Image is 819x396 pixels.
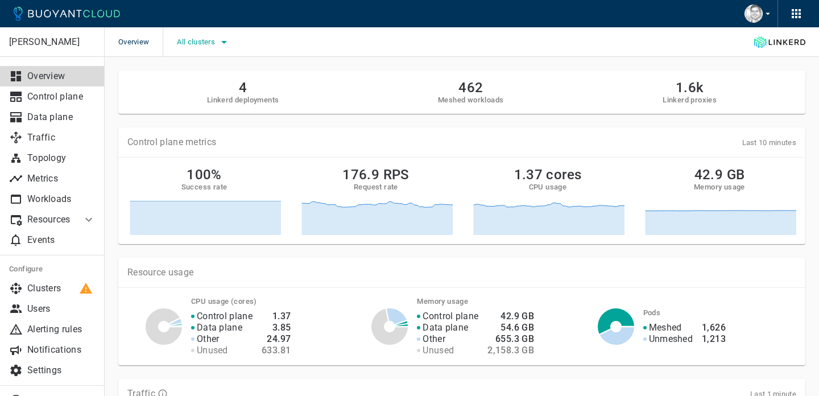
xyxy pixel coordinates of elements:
p: Unmeshed [649,333,693,345]
h5: Memory usage [694,183,745,192]
p: Control plane [423,311,478,322]
p: Other [197,333,220,345]
h5: Meshed workloads [438,96,503,105]
h2: 4 [207,80,279,96]
p: Notifications [27,344,96,356]
p: Other [423,333,445,345]
p: Control plane metrics [127,137,216,148]
p: Data plane [27,112,96,123]
img: Raghavendra Prahallada Reddy [744,5,763,23]
h4: 54.6 GB [487,322,534,333]
span: Last 10 minutes [742,138,797,147]
p: Alerting rules [27,324,96,335]
p: Control plane [27,91,96,102]
a: 1.37 coresCPU usage [471,167,624,235]
h4: 633.81 [262,345,291,356]
h4: 3.85 [262,322,291,333]
p: Topology [27,152,96,164]
p: Data plane [423,322,468,333]
a: 100%Success rate [127,167,281,235]
h4: 1.37 [262,311,291,322]
p: Traffic [27,132,96,143]
p: Unused [423,345,454,356]
h2: 176.9 RPS [342,167,409,183]
a: 176.9 RPSRequest rate [299,167,453,235]
h4: 655.3 GB [487,333,534,345]
h5: CPU usage [529,183,567,192]
p: Workloads [27,193,96,205]
p: Events [27,234,96,246]
h2: 1.6k [663,80,717,96]
p: Resource usage [127,267,796,278]
h2: 100% [187,167,222,183]
p: Overview [27,71,96,82]
p: Meshed [649,322,682,333]
h2: 462 [438,80,503,96]
p: Resources [27,214,73,225]
h5: Configure [9,265,96,274]
p: Metrics [27,173,96,184]
span: Overview [118,27,163,57]
h5: Request rate [354,183,398,192]
h4: 1,626 [702,322,726,333]
h4: 1,213 [702,333,726,345]
button: All clusters [177,34,231,51]
h2: 42.9 GB [694,167,745,183]
p: Settings [27,365,96,376]
h5: Linkerd deployments [207,96,279,105]
a: 42.9 GBMemory usage [643,167,796,235]
p: Clusters [27,283,96,294]
h5: Linkerd proxies [663,96,717,105]
h5: Success rate [181,183,227,192]
p: Data plane [197,322,242,333]
span: All clusters [177,38,217,47]
h4: 2,158.3 GB [487,345,534,356]
h4: 42.9 GB [487,311,534,322]
h4: 24.97 [262,333,291,345]
p: Unused [197,345,228,356]
h2: 1.37 cores [514,167,582,183]
p: Control plane [197,311,253,322]
p: Users [27,303,96,315]
p: [PERSON_NAME] [9,36,95,48]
